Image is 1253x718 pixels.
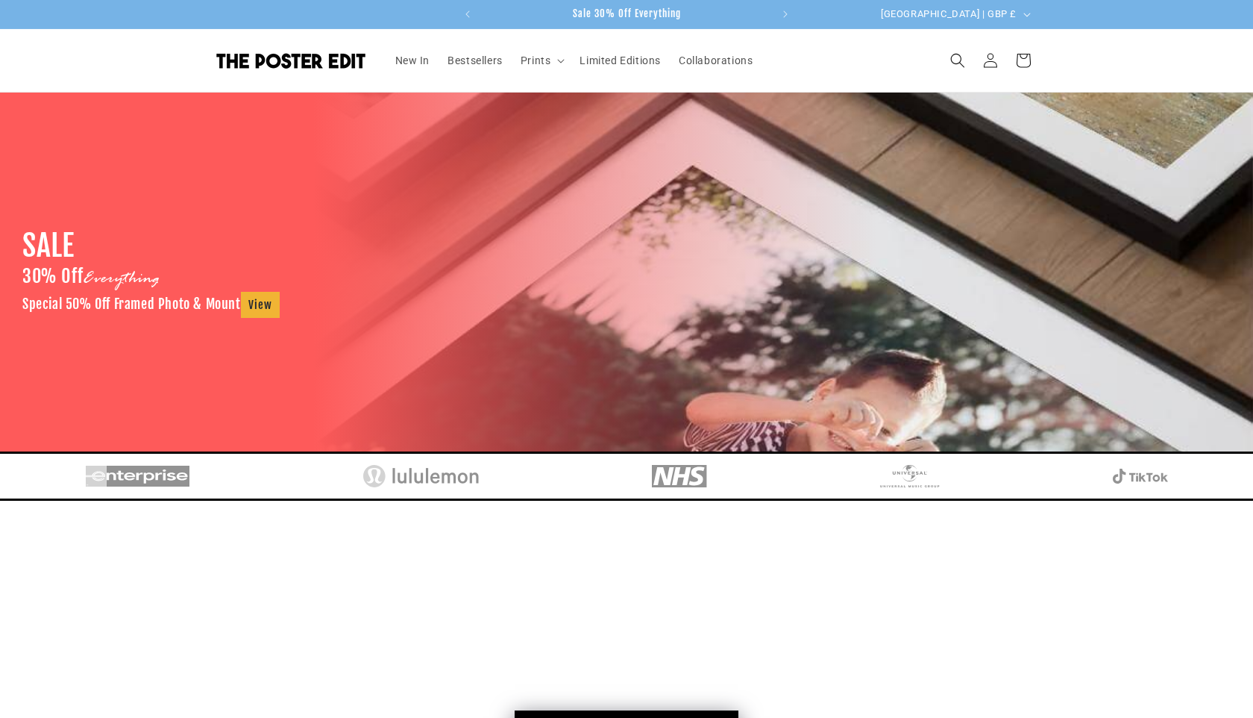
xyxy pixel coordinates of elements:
summary: Search [941,44,974,77]
span: Sale 30% Off Everything [573,7,681,19]
span: Limited Editions [580,54,661,67]
h2: 30% Off [22,265,160,291]
span: Prints [521,54,551,67]
span: Everything [83,268,160,290]
h1: SALE [22,226,74,265]
a: Limited Editions [571,45,670,76]
img: The Poster Edit [216,53,365,69]
span: [GEOGRAPHIC_DATA] | GBP £ [881,7,1017,22]
span: Bestsellers [447,54,503,67]
span: Collaborations [679,54,753,67]
a: The Poster Edit [211,47,371,74]
span: New In [395,54,430,67]
h3: Special 50% Off Framed Photo & Mount [22,292,280,318]
a: New In [386,45,439,76]
a: Bestsellers [439,45,512,76]
a: Collaborations [670,45,761,76]
summary: Prints [512,45,571,76]
a: View [241,292,280,318]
